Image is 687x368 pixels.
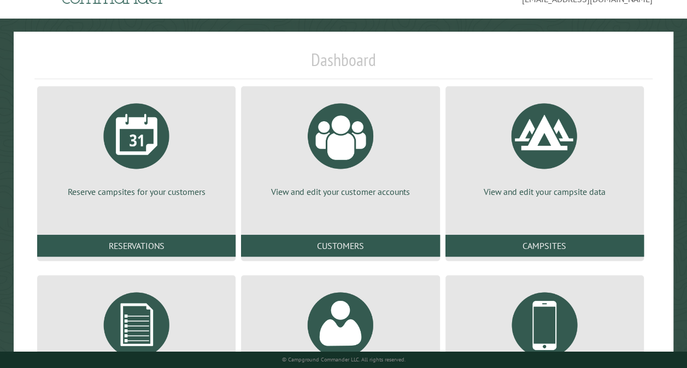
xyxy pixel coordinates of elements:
p: Reserve campsites for your customers [50,186,222,198]
a: Campsites [445,235,644,257]
a: Reserve campsites for your customers [50,95,222,198]
a: Reservations [37,235,236,257]
small: © Campground Commander LLC. All rights reserved. [282,356,406,363]
a: Customers [241,235,439,257]
h1: Dashboard [34,49,653,79]
a: View and edit your campsite data [459,95,631,198]
a: View and edit your customer accounts [254,95,426,198]
p: View and edit your campsite data [459,186,631,198]
p: View and edit your customer accounts [254,186,426,198]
